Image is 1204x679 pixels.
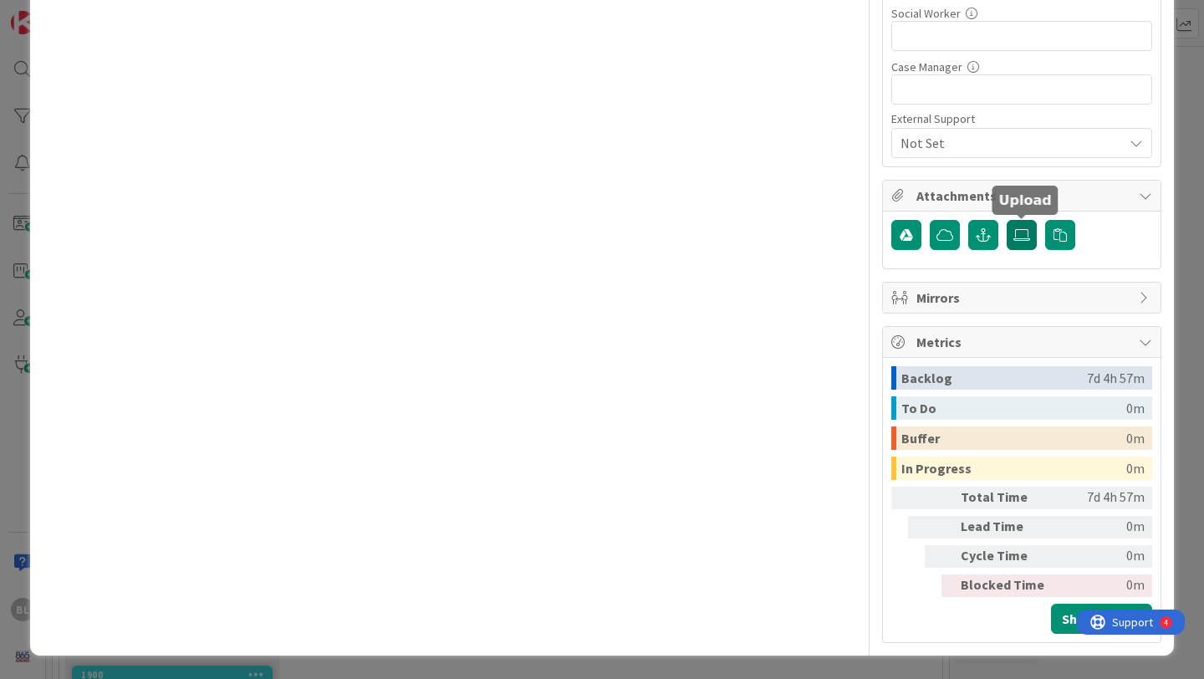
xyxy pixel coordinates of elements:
button: Show Details [1051,604,1152,634]
span: Support [35,3,76,23]
div: Backlog [901,366,1087,390]
div: 0m [1126,426,1145,450]
div: 0m [1059,574,1145,597]
div: 7d 4h 57m [1059,487,1145,509]
h5: Upload [999,192,1052,208]
div: Cycle Time [961,545,1053,568]
div: To Do [901,396,1126,420]
div: 0m [1126,396,1145,420]
div: External Support [891,113,1152,125]
div: In Progress [901,457,1126,480]
div: Total Time [961,487,1053,509]
label: Social Worker [891,6,961,21]
div: 4 [87,7,91,20]
span: Metrics [916,332,1130,352]
div: 7d 4h 57m [1087,366,1145,390]
span: Not Set [900,133,1123,153]
div: 0m [1059,516,1145,539]
div: Buffer [901,426,1126,450]
span: Mirrors [916,288,1130,308]
label: Case Manager [891,59,962,74]
div: 0m [1126,457,1145,480]
div: 0m [1059,545,1145,568]
span: Attachments [916,186,1130,206]
div: Blocked Time [961,574,1053,597]
div: Lead Time [961,516,1053,539]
